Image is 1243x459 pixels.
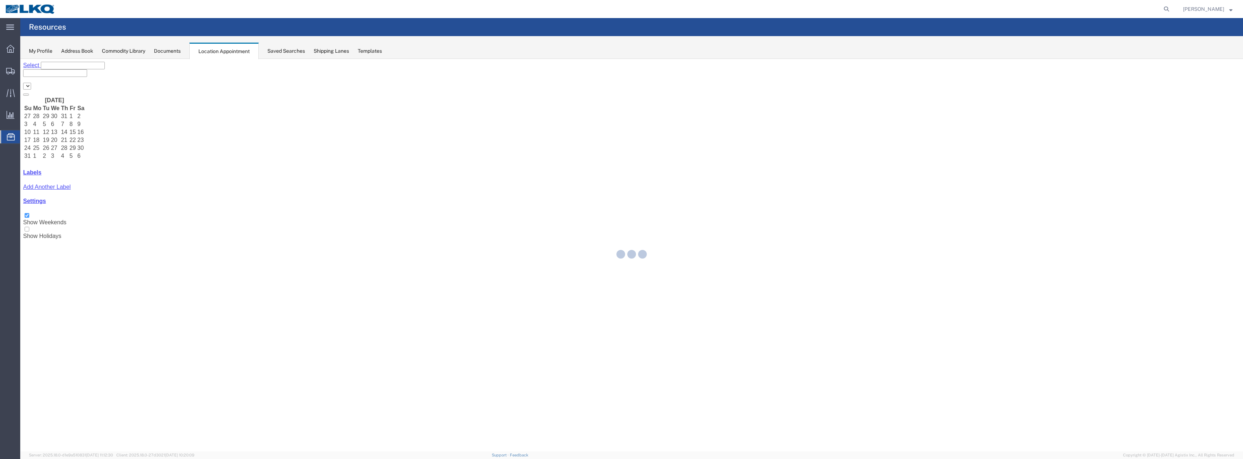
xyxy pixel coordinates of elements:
td: 13 [30,70,40,77]
img: logo [5,4,56,14]
td: 17 [4,78,12,85]
td: 10 [4,70,12,77]
td: 29 [22,54,30,61]
td: 19 [22,78,30,85]
th: Fr [49,46,56,53]
td: 21 [40,78,48,85]
th: Th [40,46,48,53]
span: [DATE] 11:12:30 [86,453,113,457]
td: 15 [49,70,56,77]
td: 7 [40,62,48,69]
a: Support [492,453,510,457]
td: 6 [57,94,65,101]
td: 27 [4,54,12,61]
td: 3 [30,94,40,101]
div: Commodity Library [102,47,145,55]
td: 4 [12,62,21,69]
div: My Profile [29,47,52,55]
td: 29 [49,86,56,93]
th: We [30,46,40,53]
td: 31 [4,94,12,101]
div: Shipping Lanes [314,47,349,55]
td: 30 [30,54,40,61]
span: Server: 2025.18.0-d1e9a510831 [29,453,113,457]
a: Settings [3,139,26,145]
div: Documents [154,47,181,55]
label: Show Holidays [3,168,41,180]
td: 24 [4,86,12,93]
td: 5 [49,94,56,101]
td: 26 [22,86,30,93]
td: 20 [30,78,40,85]
span: Copyright © [DATE]-[DATE] Agistix Inc., All Rights Reserved [1123,452,1234,458]
td: 11 [12,70,21,77]
td: 1 [49,54,56,61]
td: 31 [40,54,48,61]
div: Location Appointment [189,43,259,59]
a: Labels [3,111,21,117]
td: 28 [40,86,48,93]
a: Select [3,3,21,9]
th: Sa [57,46,65,53]
td: 4 [40,94,48,101]
td: 25 [12,86,21,93]
span: [DATE] 10:20:09 [165,453,194,457]
td: 18 [12,78,21,85]
td: 5 [22,62,30,69]
span: Client: 2025.18.0-27d3021 [116,453,194,457]
th: Tu [22,46,30,53]
td: 1 [12,94,21,101]
td: 2 [22,94,30,101]
div: Templates [358,47,382,55]
h4: Resources [29,18,66,36]
th: [DATE] [12,38,56,45]
th: Mo [12,46,21,53]
div: Address Book [61,47,93,55]
td: 9 [57,62,65,69]
label: Show Weekends [3,154,46,166]
span: Select [3,3,19,9]
td: 8 [49,62,56,69]
button: [PERSON_NAME] [1183,5,1233,13]
td: 14 [40,70,48,77]
a: Feedback [510,453,528,457]
td: 16 [57,70,65,77]
td: 27 [30,86,40,93]
td: 3 [4,62,12,69]
td: 30 [57,86,65,93]
td: 2 [57,54,65,61]
td: 23 [57,78,65,85]
span: Tony Okuly [1183,5,1224,13]
input: Show Holidays [4,168,9,173]
td: 12 [22,70,30,77]
div: Saved Searches [267,47,305,55]
td: 22 [49,78,56,85]
a: Add Another Label [3,125,51,131]
th: Su [4,46,12,53]
td: 6 [30,62,40,69]
input: Show Weekends [4,154,9,159]
td: 28 [12,54,21,61]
